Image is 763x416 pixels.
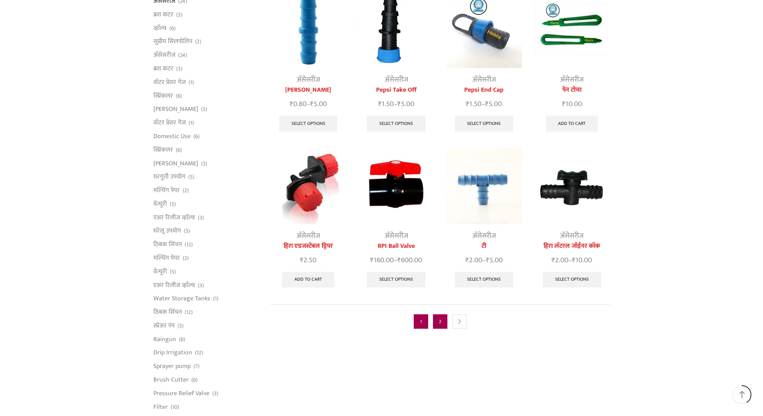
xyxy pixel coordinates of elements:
[310,98,314,110] span: ₹
[153,319,175,332] a: स्प्रेअर पंप
[562,98,582,110] bdi: 10.00
[282,272,334,288] a: Add to cart: “हिरा एडजस्टेबल ड्रिपर”
[485,98,489,110] span: ₹
[270,149,346,224] img: Heera Adjustable Dripper
[358,241,434,251] a: RPI Ball Valve
[572,254,576,266] span: ₹
[290,98,306,110] bdi: 0.80
[446,99,522,110] span: –
[397,98,414,110] bdi: 5.00
[358,149,434,224] img: Flow Control Valve
[176,146,182,154] span: (6)
[446,149,522,224] img: Reducer Tee For Drip Lateral
[153,21,167,35] a: व्हाॅल्व
[153,89,173,102] a: स्प्रिंकलर
[188,173,194,181] span: (5)
[370,254,374,266] span: ₹
[153,62,173,76] a: ब्रश कटर
[397,98,401,110] span: ₹
[560,74,584,86] a: अ‍ॅसेसरीज
[465,254,469,266] span: ₹
[153,373,189,387] a: Brush Cutter
[572,254,592,266] bdi: 10.00
[195,349,203,357] span: (12)
[534,85,610,95] a: पेन टोचा
[153,75,186,89] a: वॉटर प्रेशर गेज
[270,241,346,251] a: हिरा एडजस्टेबल ड्रिपर
[195,38,201,46] span: (2)
[300,254,304,266] span: ₹
[370,254,394,266] bdi: 160.00
[183,187,189,195] span: (2)
[153,211,195,224] a: एअर रिलीज व्हाॅल्व
[185,308,193,316] span: (12)
[270,99,346,110] span: –
[179,336,185,344] span: (8)
[176,11,182,19] span: (3)
[153,35,192,48] a: सुप्रीम सिलपोलिन
[153,170,185,184] a: घरगुती उपयोग
[446,255,522,266] span: –
[176,92,182,100] span: (6)
[466,98,469,110] span: ₹
[153,129,191,143] a: Domestic Use
[153,360,191,373] a: Sprayer pump
[153,278,195,292] a: एअर रिलीज व्हाॅल्व
[466,98,481,110] bdi: 1.50
[171,403,179,411] span: (10)
[176,65,182,73] span: (3)
[552,254,568,266] bdi: 2.00
[201,160,207,168] span: (3)
[472,74,496,86] a: अ‍ॅसेसरीज
[296,230,320,242] a: अ‍ॅसेसरीज
[279,116,338,132] a: Select options for “हिरा लॅटरल जोईनर”
[485,98,502,110] bdi: 5.00
[178,51,187,59] span: (24)
[189,119,194,127] span: (1)
[358,255,434,266] span: –
[296,74,320,86] a: अ‍ॅसेसरीज
[153,265,167,278] a: वेन्चुरी
[446,85,522,95] a: Pepsi End Cap
[552,254,555,266] span: ₹
[378,98,394,110] bdi: 1.50
[153,197,167,211] a: वेन्चुरी
[455,272,513,288] a: Select options for “टी”
[486,254,503,266] bdi: 5.00
[153,238,182,251] a: ठिबक सिंचन
[397,254,422,266] bdi: 600.00
[153,386,209,400] a: Pressure Relief Valve
[385,74,408,86] a: अ‍ॅसेसरीज
[170,200,176,208] span: (5)
[367,272,425,288] a: Select options for “RPI Ball Valve”
[193,133,199,141] span: (6)
[153,305,182,319] a: ठिबक सिंचन
[397,254,401,266] span: ₹
[191,376,197,384] span: (6)
[385,230,408,242] a: अ‍ॅसेसरीज
[455,116,513,132] a: Select options for “Pepsi End Cap”
[534,255,610,266] span: –
[212,390,218,398] span: (3)
[153,332,176,346] a: Raingun
[486,254,489,266] span: ₹
[153,157,198,170] a: [PERSON_NAME]
[201,105,207,113] span: (3)
[153,8,173,21] a: ब्रश कटर
[193,362,199,370] span: (7)
[153,292,210,305] a: Water Storage Tanks
[310,98,327,110] bdi: 5.00
[534,149,610,224] img: Heera Lateral Joiner Cock
[153,102,198,116] a: [PERSON_NAME]
[300,254,316,266] bdi: 2.50
[367,116,425,132] a: Select options for “Pepsi Take Off”
[169,24,175,32] span: (6)
[358,99,434,110] span: –
[153,346,192,360] a: Drip Irrigation
[465,254,482,266] bdi: 2.00
[433,314,447,329] a: Page 2
[153,184,180,197] a: मल्चिंग पेपर
[185,241,193,249] span: (12)
[184,227,190,235] span: (5)
[198,214,204,222] span: (3)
